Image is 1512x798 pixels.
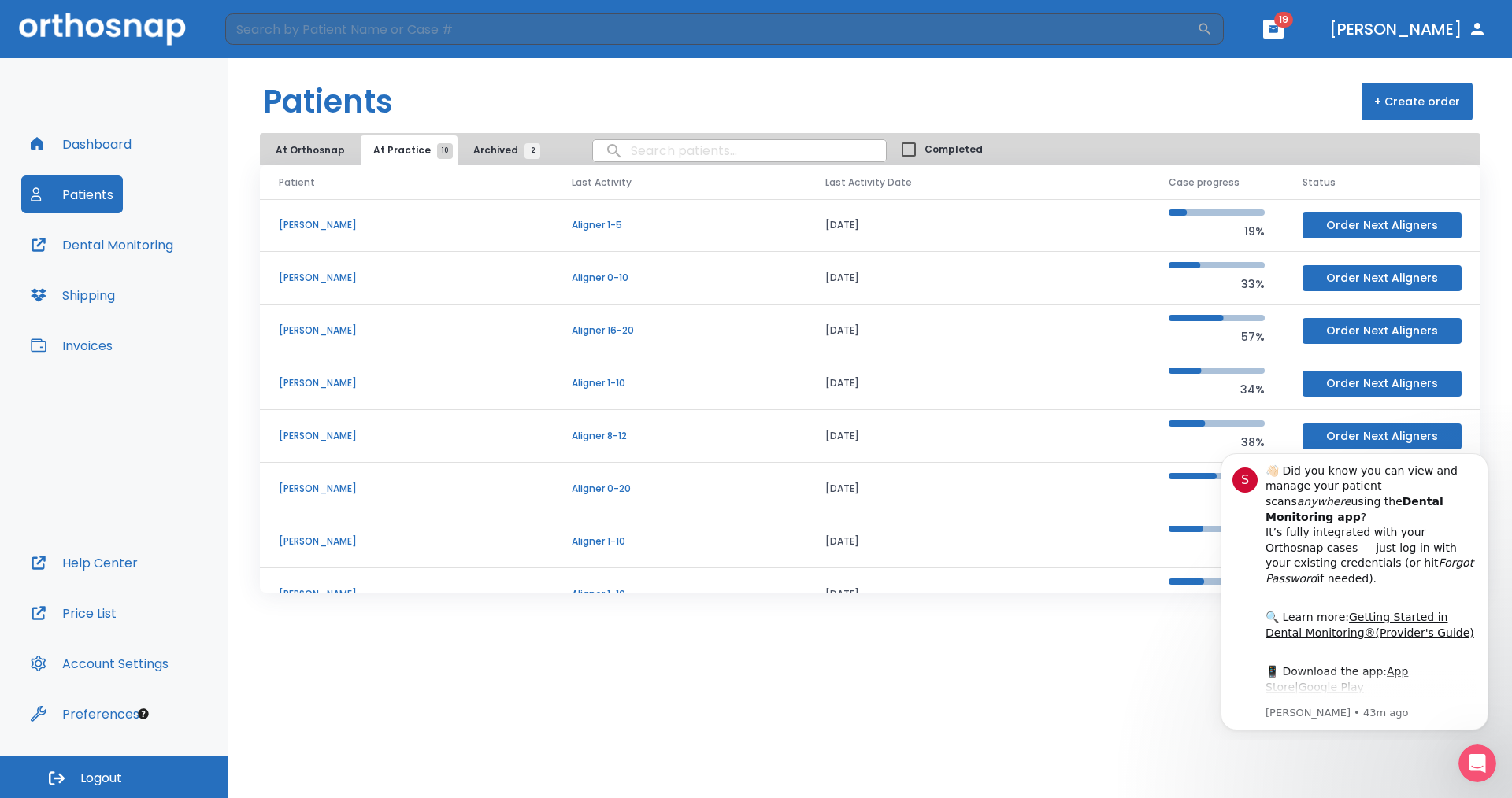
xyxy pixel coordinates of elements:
p: 19% [1169,222,1265,241]
button: + Create order [1362,83,1473,120]
p: [PERSON_NAME] [279,534,534,549]
img: Orthosnap [19,13,186,45]
p: [PERSON_NAME] [279,271,534,285]
iframe: Intercom live chat [1458,744,1496,782]
p: [PERSON_NAME] [279,587,534,601]
a: Google Play [102,242,167,254]
button: Invoices [21,327,122,364]
p: Aligner 8-12 [572,429,787,443]
p: 36% [1169,538,1265,557]
span: Patient [279,175,315,190]
p: Aligner 1-5 [572,218,787,232]
td: [DATE] [806,357,1150,410]
iframe: Intercom notifications message [1197,439,1512,740]
td: [DATE] [806,515,1150,568]
button: Dental Monitoring [21,226,183,264]
button: Account Settings [21,645,178,682]
p: Aligner 0-20 [572,482,787,496]
button: At Orthosnap [263,135,358,165]
input: search [593,135,886,166]
p: Aligner 1-10 [572,587,787,601]
span: Logout [80,770,122,787]
button: Patients [21,175,123,213]
p: 57% [1169,327,1265,346]
a: App Store [69,226,211,254]
td: [DATE] [806,463,1150,515]
div: Tooltip anchor [136,707,150,721]
p: [PERSON_NAME] [279,429,534,443]
p: Aligner 0-10 [572,271,787,285]
p: 33% [1169,275,1265,294]
td: [DATE] [806,199,1150,252]
p: Aligner 1-10 [572,376,787,390]
td: [DATE] [806,568,1150,621]
span: Case progress [1169,175,1240,190]
p: 34% [1169,380,1265,399]
h1: Patients [263,78,393,125]
span: Status [1303,175,1336,190]
button: Order Next Aligners [1303,318,1462,344]
p: [PERSON_NAME] [279,218,534,232]
button: Order Next Aligners [1303,212,1462,238]
span: Last Activity Date [825,175,912,190]
td: [DATE] [806,410,1150,463]
td: [DATE] [806,305,1150,357]
button: Price List [21,594,126,632]
p: [PERSON_NAME] [279,376,534,390]
p: [PERSON_NAME] [279,323,534,338]
button: Preferences [21,695,149,733]
span: 10 [437,143,453,159]
span: Last Activity [572,175,632,190]
div: 📱 Download the app: | ​ Let us know if you need help getting started! [69,225,280,302]
span: 19 [1274,12,1293,28]
input: Search by Patient Name or Case # [225,13,1197,45]
button: Shipping [21,276,124,314]
p: Message from Stephany, sent 43m ago [69,267,280,281]
button: [PERSON_NAME] [1323,15,1493,43]
button: Dashboard [21,125,141,163]
p: 37% [1169,591,1265,610]
p: Aligner 16-20 [572,323,787,338]
div: tabs [263,135,548,165]
p: [PERSON_NAME] [279,482,534,496]
button: Order Next Aligners [1303,371,1462,397]
button: Order Next Aligners [1303,265,1462,291]
span: Archived [473,143,532,157]
span: At Practice [373,143,445,157]
p: Aligner 1-10 [572,534,787,549]
td: [DATE] [806,252,1150,305]
span: 2 [524,143,540,159]
span: Completed [925,142,983,157]
p: 50% [1169,486,1265,504]
p: 38% [1169,433,1265,452]
button: Help Center [21,544,147,582]
button: Order Next Aligners [1303,423,1462,449]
